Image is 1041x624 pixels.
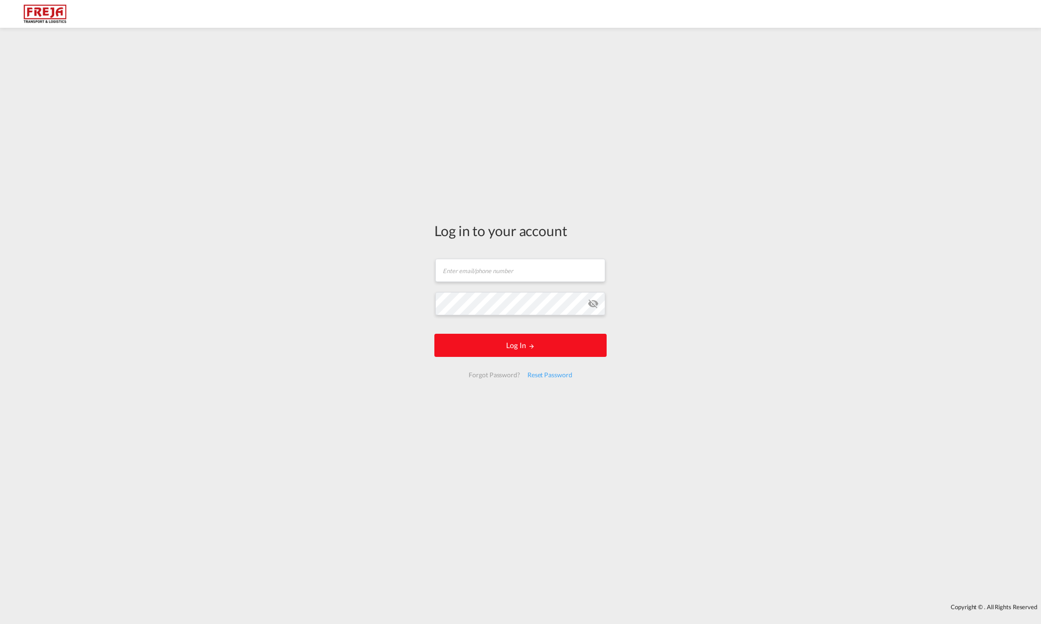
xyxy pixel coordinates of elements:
div: Forgot Password? [465,367,523,383]
input: Enter email/phone number [435,259,605,282]
md-icon: icon-eye-off [588,298,599,309]
button: LOGIN [434,334,607,357]
img: 586607c025bf11f083711d99603023e7.png [14,4,76,25]
div: Reset Password [524,367,576,383]
div: Log in to your account [434,221,607,240]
